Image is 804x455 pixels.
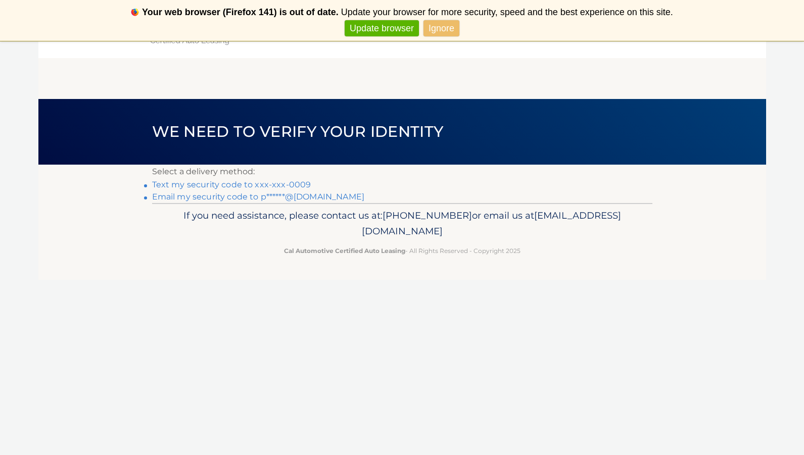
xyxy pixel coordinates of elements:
[152,180,311,189] a: Text my security code to xxx-xxx-0009
[159,208,646,240] p: If you need assistance, please contact us at: or email us at
[159,245,646,256] p: - All Rights Reserved - Copyright 2025
[383,210,472,221] span: [PHONE_NUMBER]
[345,20,419,37] a: Update browser
[142,7,339,17] b: Your web browser (Firefox 141) is out of date.
[152,165,652,179] p: Select a delivery method:
[152,192,365,201] a: Email my security code to p******@[DOMAIN_NAME]
[152,122,444,141] span: We need to verify your identity
[341,7,673,17] span: Update your browser for more security, speed and the best experience on this site.
[423,20,459,37] a: Ignore
[284,247,405,255] strong: Cal Automotive Certified Auto Leasing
